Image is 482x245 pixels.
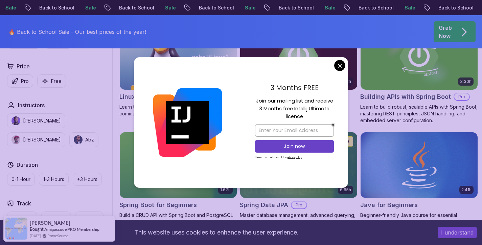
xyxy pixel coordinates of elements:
[353,4,399,11] p: Back to School
[7,173,35,186] button: 0-1 Hour
[340,187,351,193] p: 6.65h
[7,74,33,88] button: Pro
[193,4,239,11] p: Back to School
[7,132,65,147] button: instructor img[PERSON_NAME]
[119,132,237,225] a: Spring Boot for Beginners card1.67hNEWSpring Boot for BeginnersBuild a CRUD API with Spring Boot ...
[461,187,472,193] p: 2.41h
[12,116,20,125] img: instructor img
[360,24,478,124] a: Building APIs with Spring Boot card3.30hBuilding APIs with Spring BootProLearn to build robust, s...
[80,4,101,11] p: Sale
[41,211,71,224] button: Back End
[119,104,237,117] p: Learn the fundamentals of Linux and how to use the command line
[454,93,469,100] p: Pro
[240,200,288,210] h2: Spring Data JPA
[69,132,98,147] button: instructor imgAbz
[18,101,45,109] h2: Instructors
[360,132,478,225] a: Java for Beginners card2.41hJava for BeginnersBeginner-friendly Java course for essential program...
[239,4,261,11] p: Sale
[17,199,31,207] h2: Track
[319,4,341,11] p: Sale
[30,220,70,226] span: [PERSON_NAME]
[160,4,181,11] p: Sale
[74,135,83,144] img: instructor img
[433,4,479,11] p: Back to School
[119,212,237,225] p: Build a CRUD API with Spring Boot and PostgreSQL database using Spring Data JPA and Spring AI
[44,227,99,232] a: Amigoscode PRO Membership
[399,4,421,11] p: Sale
[47,233,68,239] a: ProveSource
[37,74,66,88] button: Free
[119,92,179,102] h2: Linux Fundamentals
[361,132,478,198] img: Java for Beginners card
[460,79,472,84] p: 3.30h
[39,173,69,186] button: 1-3 Hours
[85,136,94,143] p: Abz
[73,173,102,186] button: +3 Hours
[240,212,358,225] p: Master database management, advanced querying, and expert data handling with ease
[46,215,67,221] p: Back End
[75,211,104,224] button: Dev Ops
[79,215,99,221] p: Dev Ops
[12,135,20,144] img: instructor img
[119,24,237,117] a: Linux Fundamentals card6.00hLinux FundamentalsProLearn the fundamentals of Linux and how to use t...
[21,78,29,85] p: Pro
[17,161,38,169] h2: Duration
[360,212,478,225] p: Beginner-friendly Java course for essential programming skills and application development
[7,113,65,128] button: instructor img[PERSON_NAME]
[120,24,237,90] img: Linux Fundamentals card
[292,202,306,208] p: Pro
[361,24,478,90] img: Building APIs with Spring Boot card
[114,4,160,11] p: Back to School
[34,4,80,11] p: Back to School
[273,4,319,11] p: Back to School
[119,200,197,210] h2: Spring Boot for Beginners
[439,24,452,40] p: Grab Now
[12,215,33,221] p: Front End
[120,132,237,198] img: Spring Boot for Beginners card
[77,176,97,183] p: +3 Hours
[360,104,478,124] p: Learn to build robust, scalable APIs with Spring Boot, mastering REST principles, JSON handling, ...
[23,136,61,143] p: [PERSON_NAME]
[30,226,44,232] span: Bought
[23,117,61,124] p: [PERSON_NAME]
[240,24,357,90] img: Advanced Spring Boot card
[8,28,146,36] p: 🔥 Back to School Sale - Our best prices of the year!
[5,218,27,240] img: provesource social proof notification image
[12,176,30,183] p: 0-1 Hour
[17,62,30,70] h2: Price
[438,227,477,238] button: Accept cookies
[7,211,37,224] button: Front End
[220,187,231,193] p: 1.67h
[30,233,41,239] span: [DATE]
[360,200,418,210] h2: Java for Beginners
[43,176,64,183] p: 1-3 Hours
[5,225,428,240] div: This website uses cookies to enhance the user experience.
[360,92,451,102] h2: Building APIs with Spring Boot
[51,78,62,85] p: Free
